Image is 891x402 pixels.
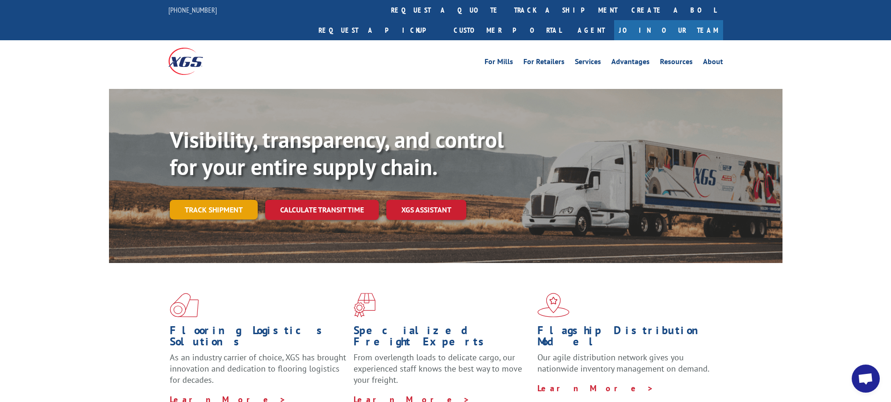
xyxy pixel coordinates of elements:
[168,5,217,15] a: [PHONE_NUMBER]
[852,365,880,393] div: Open chat
[170,325,347,352] h1: Flooring Logistics Solutions
[523,58,565,68] a: For Retailers
[575,58,601,68] a: Services
[386,200,466,220] a: XGS ASSISTANT
[614,20,723,40] a: Join Our Team
[311,20,447,40] a: Request a pickup
[265,200,379,220] a: Calculate transit time
[485,58,513,68] a: For Mills
[537,293,570,317] img: xgs-icon-flagship-distribution-model-red
[537,325,714,352] h1: Flagship Distribution Model
[703,58,723,68] a: About
[354,352,530,394] p: From overlength loads to delicate cargo, our experienced staff knows the best way to move your fr...
[170,200,258,219] a: Track shipment
[537,383,654,394] a: Learn More >
[537,352,710,374] span: Our agile distribution network gives you nationwide inventory management on demand.
[568,20,614,40] a: Agent
[354,325,530,352] h1: Specialized Freight Experts
[611,58,650,68] a: Advantages
[170,352,346,385] span: As an industry carrier of choice, XGS has brought innovation and dedication to flooring logistics...
[170,125,504,181] b: Visibility, transparency, and control for your entire supply chain.
[660,58,693,68] a: Resources
[447,20,568,40] a: Customer Portal
[354,293,376,317] img: xgs-icon-focused-on-flooring-red
[170,293,199,317] img: xgs-icon-total-supply-chain-intelligence-red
